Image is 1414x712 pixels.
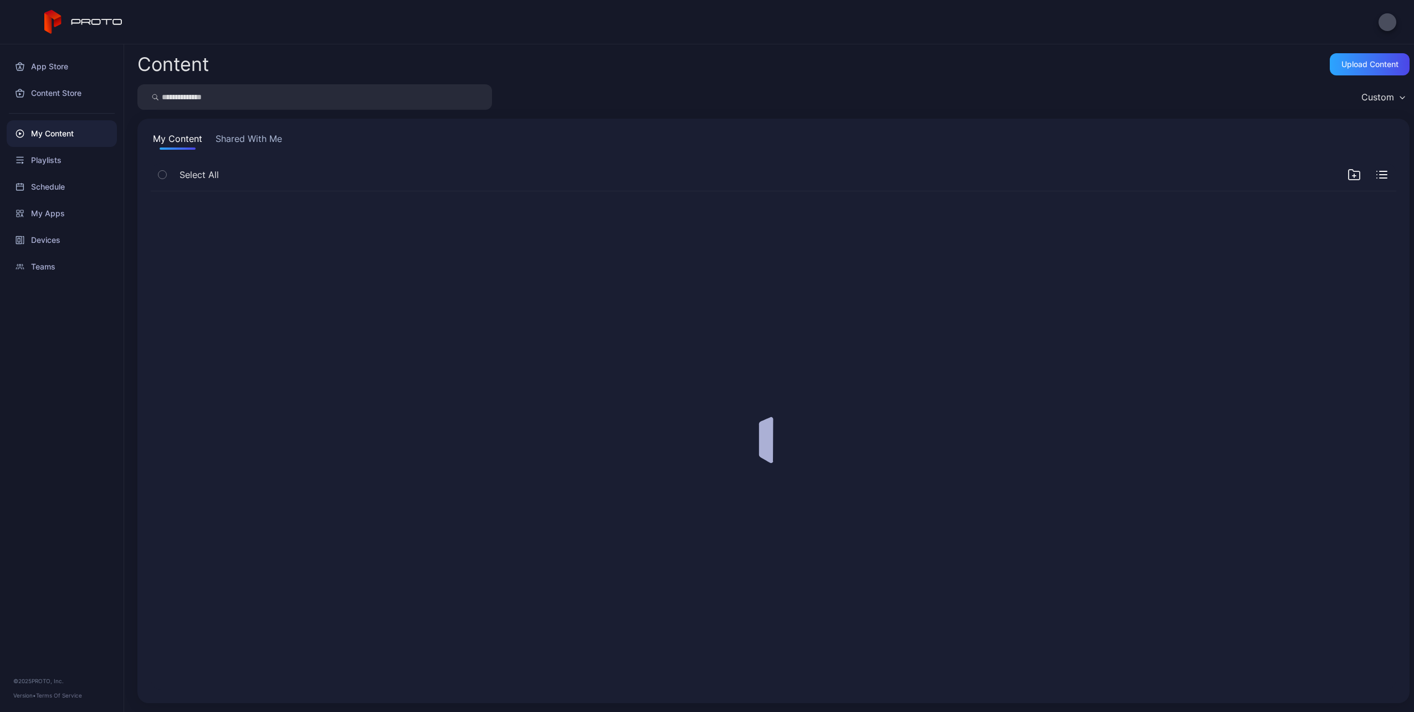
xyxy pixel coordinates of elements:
a: App Store [7,53,117,80]
button: Upload Content [1330,53,1410,75]
div: Upload Content [1341,60,1398,69]
button: My Content [151,132,204,150]
a: My Apps [7,200,117,227]
a: My Content [7,120,117,147]
span: Version • [13,692,36,699]
a: Playlists [7,147,117,174]
button: Shared With Me [213,132,284,150]
div: Content [137,55,209,74]
a: Terms Of Service [36,692,82,699]
span: Select All [180,168,219,181]
a: Devices [7,227,117,253]
a: Content Store [7,80,117,106]
a: Schedule [7,174,117,200]
div: © 2025 PROTO, Inc. [13,677,110,685]
div: Custom [1361,91,1394,103]
a: Teams [7,253,117,280]
button: Custom [1356,84,1410,110]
